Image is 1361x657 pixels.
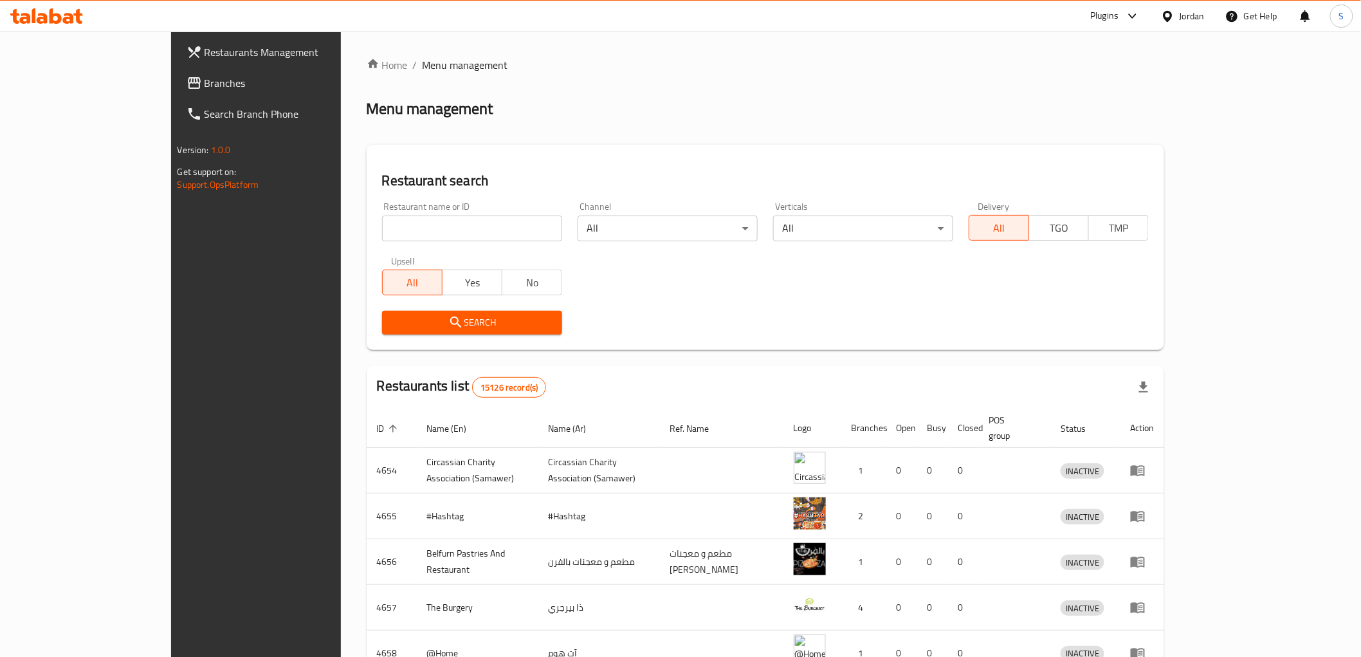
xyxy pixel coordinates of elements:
span: Name (En) [427,421,484,436]
img: #Hashtag [794,497,826,530]
span: Version: [178,142,209,158]
nav: breadcrumb [367,57,1165,73]
th: Open [886,409,917,448]
div: Jordan [1180,9,1205,23]
h2: Restaurants list [377,376,547,398]
td: 0 [917,539,948,585]
td: 0 [917,585,948,631]
div: INACTIVE [1061,555,1104,570]
span: All [974,219,1024,237]
td: 0 [917,448,948,494]
td: 0 [948,539,979,585]
td: ​Circassian ​Charity ​Association​ (Samawer) [417,448,538,494]
span: TMP [1094,219,1144,237]
img: Belfurn Pastries And Restaurant [794,543,826,575]
span: No [507,273,557,292]
td: 0 [886,539,917,585]
div: Menu [1130,554,1154,569]
td: #Hashtag [538,494,660,539]
a: Restaurants Management [176,37,398,68]
span: Get support on: [178,163,237,180]
span: POS group [989,412,1036,443]
td: ذا بيرجري [538,585,660,631]
span: INACTIVE [1061,510,1104,524]
div: All [773,216,953,241]
td: مطعم و معجنات بالفرن [538,539,660,585]
span: INACTIVE [1061,555,1104,570]
label: Upsell [391,257,415,266]
a: Search Branch Phone [176,98,398,129]
img: The Burgery [794,589,826,621]
button: Search [382,311,562,335]
button: TGO [1028,215,1089,241]
h2: Menu management [367,98,493,119]
a: Support.OpsPlatform [178,176,259,193]
th: Action [1120,409,1164,448]
div: Total records count [472,377,546,398]
h2: Restaurant search [382,171,1149,190]
span: S [1339,9,1344,23]
span: Search Branch Phone [205,106,388,122]
span: Menu management [423,57,508,73]
li: / [413,57,417,73]
span: Yes [448,273,497,292]
div: INACTIVE [1061,600,1104,616]
th: Busy [917,409,948,448]
span: 15126 record(s) [473,382,545,394]
div: Menu [1130,600,1154,615]
button: No [502,270,562,295]
span: Branches [205,75,388,91]
td: 0 [917,494,948,539]
td: 1 [841,539,886,585]
span: Status [1061,421,1102,436]
div: Menu [1130,508,1154,524]
span: Ref. Name [670,421,726,436]
div: INACTIVE [1061,463,1104,479]
td: 0 [948,448,979,494]
td: مطعم و معجنات [PERSON_NAME] [659,539,783,585]
span: ID [377,421,401,436]
td: 0 [886,448,917,494]
span: Name (Ar) [549,421,603,436]
button: All [382,270,443,295]
div: Menu [1130,463,1154,478]
a: Branches [176,68,398,98]
span: Restaurants Management [205,44,388,60]
td: 2 [841,494,886,539]
button: Yes [442,270,502,295]
td: ​Circassian ​Charity ​Association​ (Samawer) [538,448,660,494]
th: Branches [841,409,886,448]
th: Logo [783,409,841,448]
span: 1.0.0 [211,142,231,158]
button: TMP [1088,215,1149,241]
span: TGO [1034,219,1084,237]
button: All [969,215,1029,241]
span: INACTIVE [1061,601,1104,616]
td: 0 [886,585,917,631]
td: The Burgery [417,585,538,631]
td: Belfurn Pastries And Restaurant [417,539,538,585]
span: Search [392,315,552,331]
span: All [388,273,437,292]
td: #Hashtag [417,494,538,539]
div: Plugins [1090,8,1119,24]
span: INACTIVE [1061,464,1104,479]
td: 1 [841,448,886,494]
td: 0 [948,585,979,631]
div: All [578,216,758,241]
td: 0 [948,494,979,539]
td: 4 [841,585,886,631]
th: Closed [948,409,979,448]
label: Delivery [978,202,1010,211]
input: Search for restaurant name or ID.. [382,216,562,241]
td: 0 [886,494,917,539]
div: Export file [1128,372,1159,403]
img: ​Circassian ​Charity ​Association​ (Samawer) [794,452,826,484]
